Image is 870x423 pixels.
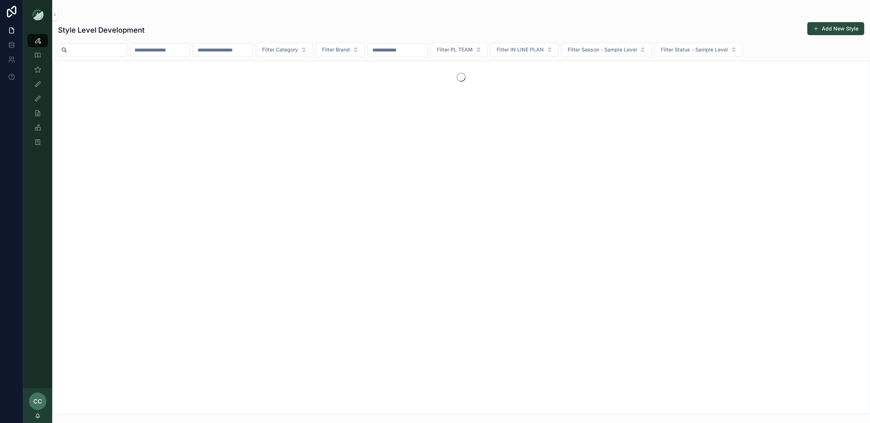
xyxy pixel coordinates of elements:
[262,46,298,53] span: Filter Category
[322,46,350,53] span: Filter Brand
[437,46,473,53] span: Filter PL TEAM
[562,43,652,57] button: Select Button
[316,43,365,57] button: Select Button
[33,397,42,406] span: CC
[661,46,728,53] span: Filter Status - Sample Level
[23,29,52,158] div: scrollable content
[431,43,488,57] button: Select Button
[490,43,559,57] button: Select Button
[256,43,313,57] button: Select Button
[32,9,43,20] img: App logo
[568,46,637,53] span: Filter Season - Sample Level
[497,46,544,53] span: Filter IN LINE PLAN
[807,22,864,35] button: Add New Style
[58,25,145,35] h1: Style Level Development
[655,43,743,57] button: Select Button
